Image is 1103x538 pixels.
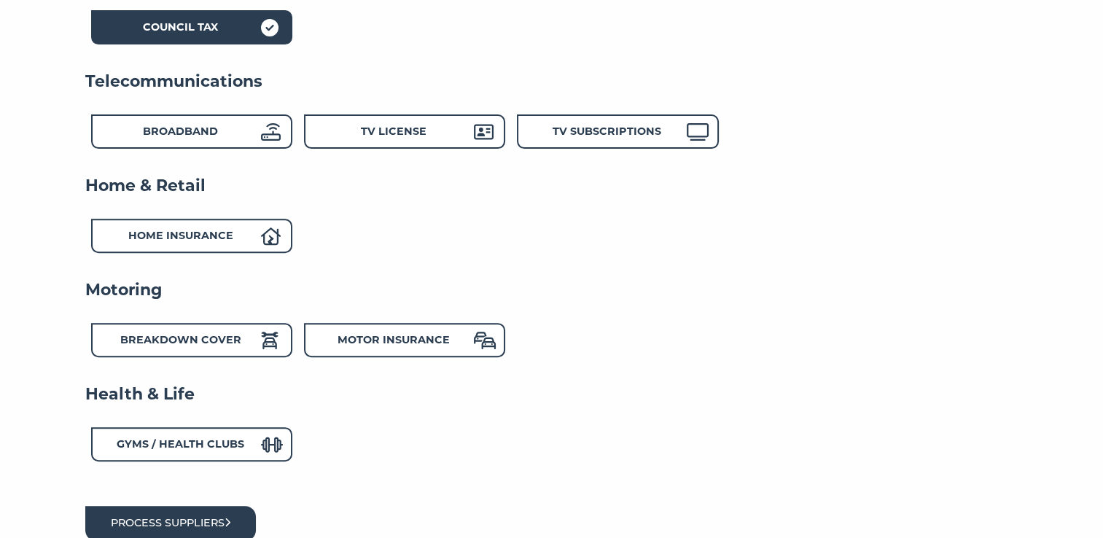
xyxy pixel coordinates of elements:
[85,71,1018,93] h4: Telecommunications
[85,279,1018,301] h4: Motoring
[517,114,718,149] div: TV Subscriptions
[91,219,292,253] div: Home Insurance
[91,427,292,461] div: Gyms / Health Clubs
[85,383,1018,405] h4: Health & Life
[120,333,241,346] strong: Breakdown Cover
[143,125,218,138] strong: Broadband
[304,323,505,357] div: Motor Insurance
[117,437,244,451] strong: Gyms / Health Clubs
[304,114,505,149] div: TV License
[85,175,1018,197] h4: Home & Retail
[361,125,426,138] strong: TV License
[553,125,661,138] strong: TV Subscriptions
[91,323,292,357] div: Breakdown Cover
[143,20,218,34] strong: Council Tax
[338,333,450,346] strong: Motor Insurance
[128,229,233,242] strong: Home Insurance
[91,10,292,44] div: Council Tax
[91,114,292,149] div: Broadband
